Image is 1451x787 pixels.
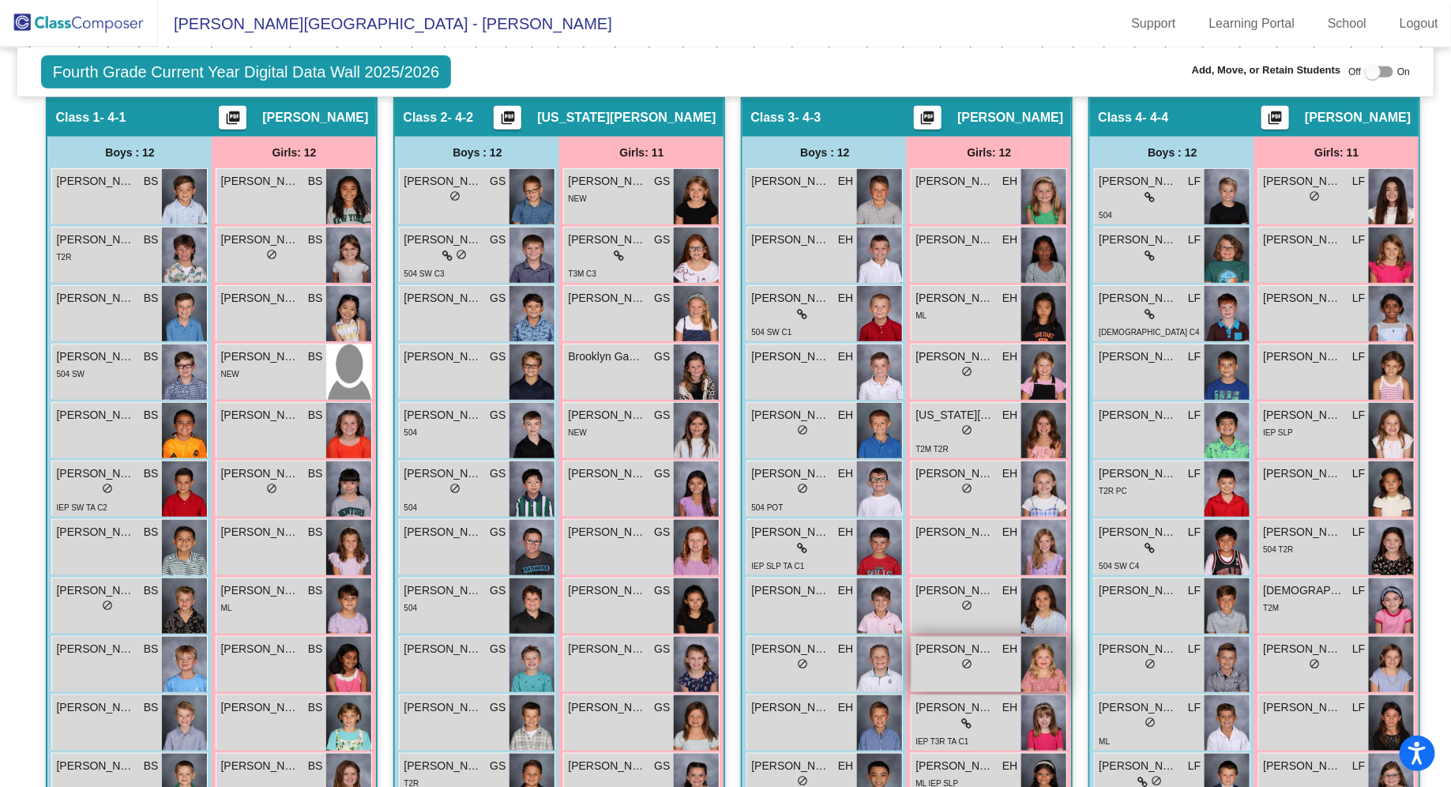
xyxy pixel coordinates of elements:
[751,699,830,716] span: [PERSON_NAME]
[144,641,159,657] span: BS
[1099,737,1110,746] span: ML
[404,232,483,248] span: [PERSON_NAME]
[915,737,968,746] span: IEP T3R TA C1
[1352,758,1365,774] span: LF
[308,173,323,190] span: BS
[1263,641,1342,657] span: [PERSON_NAME]
[568,194,586,203] span: NEW
[915,524,994,540] span: [PERSON_NAME]
[795,110,821,126] span: - 4-3
[56,290,135,307] span: [PERSON_NAME]
[490,348,506,365] span: GS
[1099,487,1127,495] span: T2R PC
[144,173,159,190] span: BS
[144,232,159,248] span: BS
[1002,699,1017,716] span: EH
[1188,407,1201,424] span: LF
[56,370,85,378] span: 504 SW
[654,524,670,540] span: GS
[1188,348,1201,365] span: LF
[404,582,483,599] span: [PERSON_NAME]
[915,232,994,248] span: [PERSON_NAME]
[961,366,972,377] span: do_not_disturb_alt
[1188,758,1201,774] span: LF
[1002,232,1017,248] span: EH
[102,600,113,611] span: do_not_disturb_alt
[915,699,994,716] span: [PERSON_NAME]
[1352,465,1365,482] span: LF
[568,465,647,482] span: [PERSON_NAME]
[220,407,299,424] span: [PERSON_NAME]
[490,641,506,657] span: GS
[751,173,830,190] span: [PERSON_NAME]
[490,524,506,540] span: GS
[1263,348,1342,365] span: [PERSON_NAME]
[559,137,724,168] div: Girls: 11
[1188,465,1201,482] span: LF
[654,407,670,424] span: GS
[915,758,994,774] span: [PERSON_NAME]
[56,232,135,248] span: [PERSON_NAME]
[1145,717,1156,728] span: do_not_disturb_alt
[1348,65,1361,79] span: Off
[220,348,299,365] span: [PERSON_NAME]
[404,407,483,424] span: [PERSON_NAME]
[915,290,994,307] span: [PERSON_NAME]
[1002,582,1017,599] span: EH
[915,465,994,482] span: [PERSON_NAME]
[1352,407,1365,424] span: LF
[1263,524,1342,540] span: [PERSON_NAME]
[1315,11,1379,36] a: School
[919,110,938,132] mat-icon: picture_as_pdf
[1099,232,1178,248] span: [PERSON_NAME]
[751,407,830,424] span: [PERSON_NAME]
[1352,699,1365,716] span: LF
[1151,775,1162,786] span: do_not_disturb_alt
[1099,465,1178,482] span: [PERSON_NAME]
[915,582,994,599] span: [PERSON_NAME]
[1099,407,1178,424] span: [PERSON_NAME]
[404,604,417,612] span: 504
[1263,232,1342,248] span: [PERSON_NAME]
[751,465,830,482] span: [PERSON_NAME]
[751,562,804,570] span: IEP SLP TA C1
[490,699,506,716] span: GS
[144,465,159,482] span: BS
[1263,582,1342,599] span: [DEMOGRAPHIC_DATA][PERSON_NAME]
[838,641,853,657] span: EH
[308,699,323,716] span: BS
[961,424,972,435] span: do_not_disturb_alt
[403,110,447,126] span: Class 2
[838,758,853,774] span: EH
[654,641,670,657] span: GS
[751,328,791,337] span: 504 SW C1
[568,269,596,278] span: T3M C3
[1263,699,1342,716] span: [PERSON_NAME]
[1099,173,1178,190] span: [PERSON_NAME]
[568,173,647,190] span: [PERSON_NAME]
[100,110,126,126] span: - 4-1
[1188,290,1201,307] span: LF
[498,110,517,132] mat-icon: picture_as_pdf
[1099,699,1178,716] span: [PERSON_NAME]
[144,348,159,365] span: BS
[47,137,212,168] div: Boys : 12
[144,407,159,424] span: BS
[1263,758,1342,774] span: [PERSON_NAME]
[1254,137,1419,168] div: Girls: 11
[568,699,647,716] span: [PERSON_NAME]
[56,173,135,190] span: [PERSON_NAME]
[1099,211,1112,220] span: 504
[220,290,299,307] span: [PERSON_NAME]
[490,465,506,482] span: GS
[308,582,323,599] span: BS
[308,641,323,657] span: BS
[308,232,323,248] span: BS
[907,137,1071,168] div: Girls: 12
[404,524,483,540] span: [PERSON_NAME]
[1352,641,1365,657] span: LF
[404,173,483,190] span: [PERSON_NAME]
[404,290,483,307] span: [PERSON_NAME]
[262,110,368,126] span: [PERSON_NAME]
[1188,524,1201,540] span: LF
